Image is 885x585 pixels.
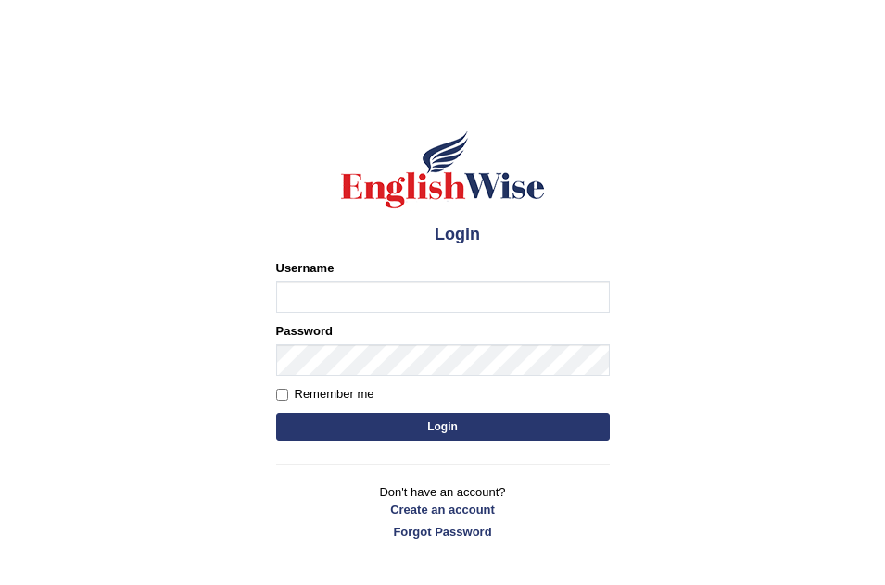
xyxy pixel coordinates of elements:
[276,483,610,541] p: Don't have an account?
[276,523,610,541] a: Forgot Password
[337,128,549,211] img: Logo of English Wise sign in for intelligent practice with AI
[276,501,610,518] a: Create an account
[276,385,374,404] label: Remember me
[276,259,335,277] label: Username
[276,322,333,340] label: Password
[276,413,610,441] button: Login
[276,389,288,401] input: Remember me
[276,220,610,250] h4: Login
